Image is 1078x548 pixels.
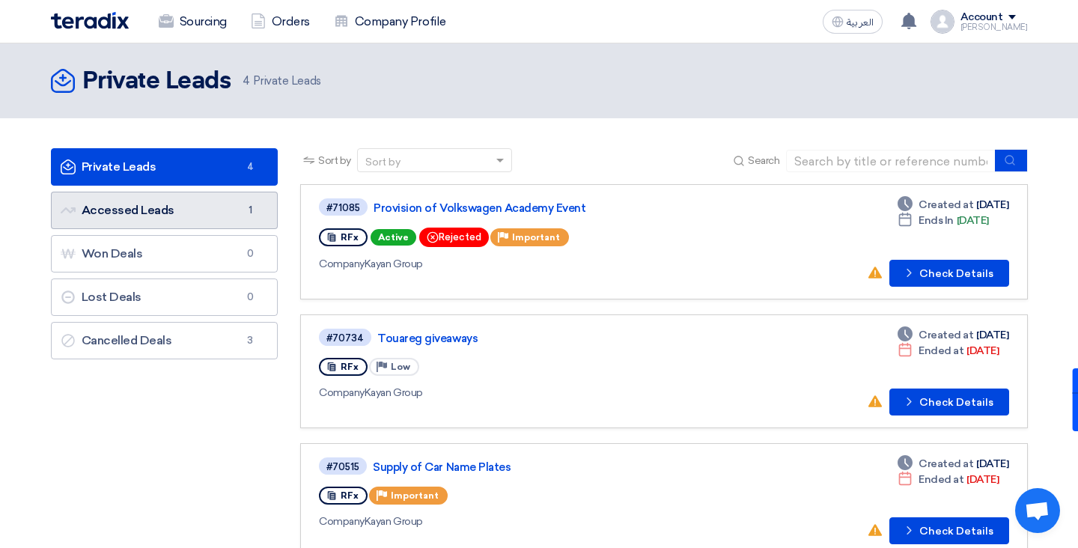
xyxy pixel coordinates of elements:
[243,73,320,90] span: Private Leads
[51,278,278,316] a: Lost Deals0
[319,515,365,528] span: Company
[82,67,231,97] h2: Private Leads
[919,327,973,343] span: Created at
[319,256,751,272] div: Kayan Group
[51,12,129,29] img: Teradix logo
[241,159,259,174] span: 4
[147,5,239,38] a: Sourcing
[374,201,748,215] a: Provision of Volkswagen Academy Event
[512,232,560,243] span: Important
[241,290,259,305] span: 0
[919,472,963,487] span: Ended at
[319,386,365,399] span: Company
[391,362,410,372] span: Low
[919,213,954,228] span: Ends In
[326,462,359,472] div: #70515
[919,197,973,213] span: Created at
[365,154,401,170] div: Sort by
[786,150,996,172] input: Search by title or reference number
[898,327,1008,343] div: [DATE]
[341,362,359,372] span: RFx
[322,5,458,38] a: Company Profile
[318,153,351,168] span: Sort by
[377,332,752,345] a: Touareg giveaways
[319,258,365,270] span: Company
[241,203,259,218] span: 1
[243,74,250,88] span: 4
[898,343,999,359] div: [DATE]
[51,192,278,229] a: Accessed Leads1
[1015,488,1060,533] a: Open chat
[889,389,1009,415] button: Check Details
[241,333,259,348] span: 3
[241,246,259,261] span: 0
[51,148,278,186] a: Private Leads4
[326,333,364,343] div: #70734
[341,232,359,243] span: RFx
[931,10,954,34] img: profile_test.png
[419,228,489,247] div: Rejected
[919,343,963,359] span: Ended at
[898,213,989,228] div: [DATE]
[748,153,779,168] span: Search
[391,490,439,501] span: Important
[373,460,747,474] a: Supply of Car Name Plates
[898,197,1008,213] div: [DATE]
[51,235,278,273] a: Won Deals0
[341,490,359,501] span: RFx
[823,10,883,34] button: العربية
[319,514,750,529] div: Kayan Group
[960,23,1028,31] div: [PERSON_NAME]
[960,11,1003,24] div: Account
[889,517,1009,544] button: Check Details
[847,17,874,28] span: العربية
[889,260,1009,287] button: Check Details
[326,203,360,213] div: #71085
[51,322,278,359] a: Cancelled Deals3
[898,456,1008,472] div: [DATE]
[919,456,973,472] span: Created at
[371,229,416,246] span: Active
[239,5,322,38] a: Orders
[898,472,999,487] div: [DATE]
[319,385,755,401] div: Kayan Group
